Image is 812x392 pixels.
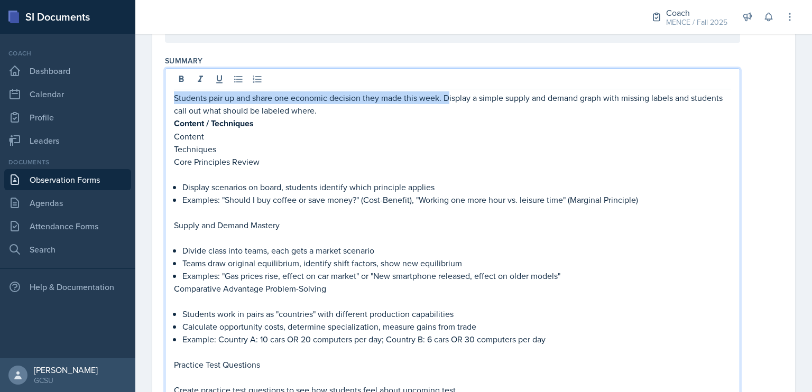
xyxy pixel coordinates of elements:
a: Agendas [4,192,131,213]
p: Comparative Advantage Problem-Solving [174,282,731,295]
div: GCSU [34,375,98,386]
label: Summary [165,55,202,66]
p: Content [174,130,731,143]
div: [PERSON_NAME] [34,365,98,375]
p: Students pair up and share one economic decision they made this week. Display a simple supply and... [174,91,731,117]
p: Students work in pairs as "countries" with different production capabilities [182,307,731,320]
a: Leaders [4,130,131,151]
p: Teams draw original equilibrium, identify shift factors, show new equilibrium [182,257,731,269]
p: Example: Country A: 10 cars OR 20 computers per day; Country B: 6 cars OR 30 computers per day [182,333,731,346]
p: Display scenarios on board, students identify which principle applies [182,181,731,193]
a: Dashboard [4,60,131,81]
a: Profile [4,107,131,128]
a: Attendance Forms [4,216,131,237]
p: Supply and Demand Mastery [174,219,731,231]
p: Examples: "Should I buy coffee or save money?" (Cost-Benefit), "Working one more hour vs. leisure... [182,193,731,206]
a: Observation Forms [4,169,131,190]
p: Core Principles Review [174,155,731,168]
p: Practice Test Questions [174,358,731,371]
p: Techniques [174,143,731,155]
div: Documents [4,157,131,167]
div: Help & Documentation [4,276,131,297]
p: Calculate opportunity costs, determine specialization, measure gains from trade [182,320,731,333]
a: Search [4,239,131,260]
p: Examples: "Gas prices rise, effect on car market" or "New smartphone released, effect on older mo... [182,269,731,282]
strong: Content / Techniques [174,117,254,129]
p: Divide class into teams, each gets a market scenario [182,244,731,257]
div: Coach [666,6,727,19]
div: MENCE / Fall 2025 [666,17,727,28]
div: Coach [4,49,131,58]
a: Calendar [4,83,131,105]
